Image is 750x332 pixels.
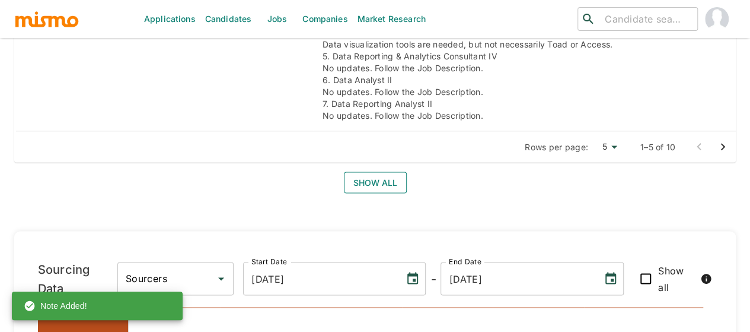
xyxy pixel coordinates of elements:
[38,260,117,298] h6: Sourcing Data
[344,172,407,194] button: Show all
[711,135,735,159] button: Go to next page
[525,141,588,153] p: Rows per page:
[24,295,87,317] div: Note Added!
[599,267,623,290] button: Choose date, selected date is Aug 18, 2025
[658,262,697,295] span: Show all
[593,138,621,155] div: 5
[213,270,229,287] button: Open
[600,11,692,27] input: Candidate search
[430,269,436,288] h6: -
[640,141,675,153] p: 1–5 of 10
[251,257,287,267] label: Start Date
[441,262,593,295] input: MM/DD/YYYY
[401,267,425,290] button: Choose date, selected date is Aug 12, 2025
[705,7,729,31] img: Maia Reyes
[700,273,712,284] svg: When checked, all metrics, including those with zero values, will be displayed.
[14,10,79,28] img: logo
[449,257,481,267] label: End Date
[243,262,396,295] input: MM/DD/YYYY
